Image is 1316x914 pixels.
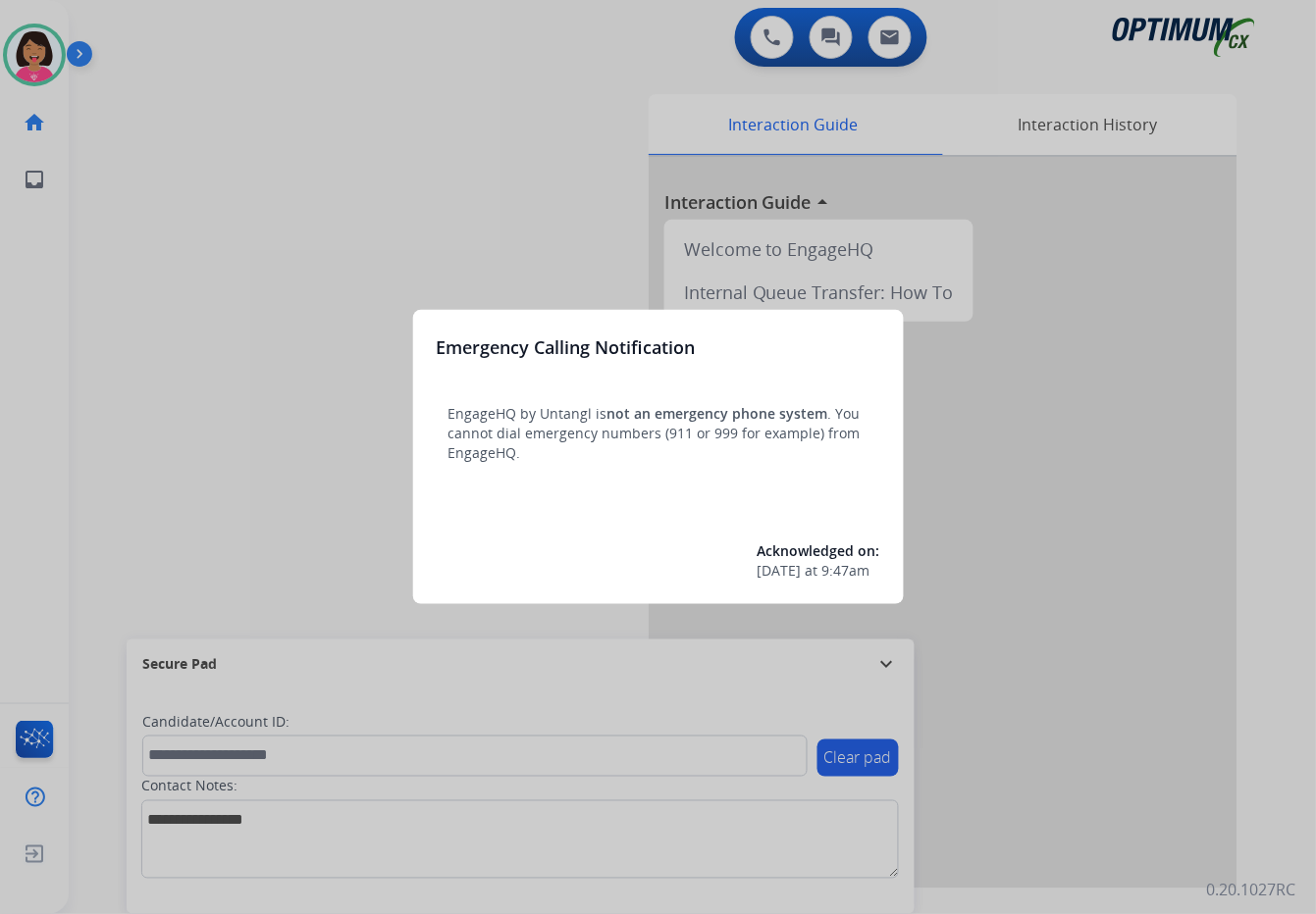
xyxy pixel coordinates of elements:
[758,541,880,560] span: Acknowledged on:
[822,561,870,581] span: 9:47am
[758,561,802,581] span: [DATE]
[448,404,869,463] p: EngageHQ by Untangl is . You cannot dial emergency numbers (911 or 999 for example) from EngageHQ.
[437,333,696,361] h3: Emergency Calling Notification
[607,404,828,423] span: not an emergency phone system
[758,561,880,581] div: at
[1207,879,1296,902] p: 0.20.1027RC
